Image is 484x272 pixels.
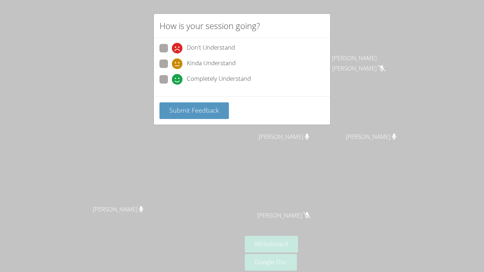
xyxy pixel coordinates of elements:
span: Kinda Understand [187,58,236,69]
span: Don't Understand [187,43,235,53]
span: Submit Feedback [169,106,219,114]
span: Completely Understand [187,74,251,85]
button: Submit Feedback [159,102,229,119]
h2: How is your session going? [159,19,260,32]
